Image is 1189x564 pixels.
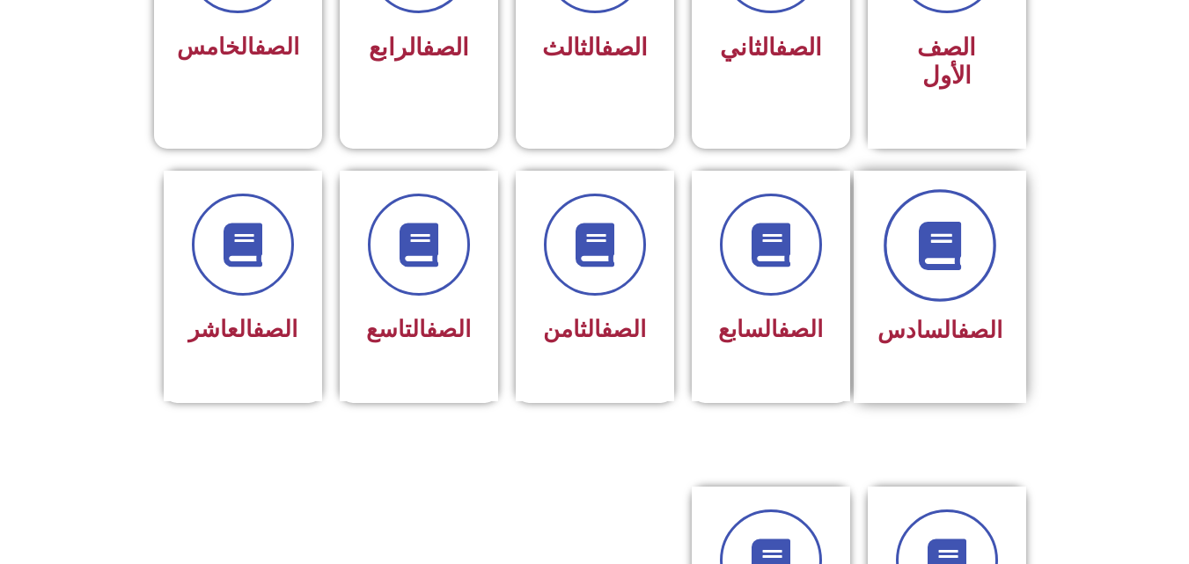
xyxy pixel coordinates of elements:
span: السابع [718,316,823,342]
a: الصف [601,316,646,342]
span: السادس [877,317,1002,343]
span: العاشر [188,316,297,342]
a: الصف [253,316,297,342]
a: الصف [601,33,648,62]
a: الصف [958,317,1002,343]
a: الصف [778,316,823,342]
span: الثاني [720,33,822,62]
span: الصف الأول [917,33,976,90]
a: الصف [426,316,471,342]
span: الثالث [542,33,648,62]
span: الثامن [543,316,646,342]
span: الرابع [369,33,469,62]
span: الخامس [177,33,299,60]
a: الصف [422,33,469,62]
a: الصف [775,33,822,62]
span: التاسع [366,316,471,342]
a: الصف [254,33,299,60]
